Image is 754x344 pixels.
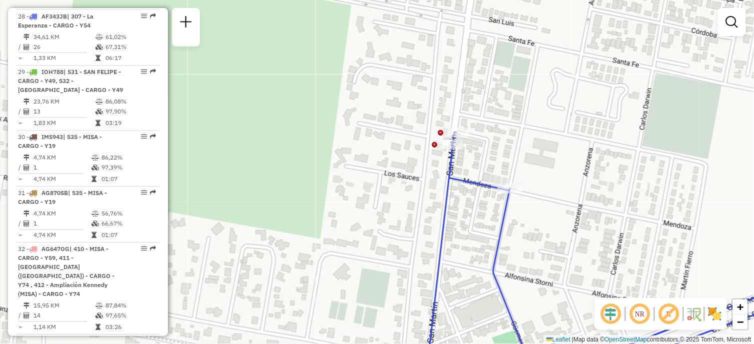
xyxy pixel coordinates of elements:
[101,163,155,173] td: 97,39%
[33,53,95,63] td: 1,33 KM
[686,306,702,322] img: Fluxo de ruas
[105,53,155,63] td: 06:17
[18,163,23,173] td: /
[101,209,155,219] td: 56,76%
[33,311,95,321] td: 14
[737,300,744,313] span: +
[150,246,156,252] em: Rota exportada
[605,336,647,343] a: OpenStreetMap
[18,68,123,94] span: | 531 - SAN FELIPE - CARGO - Y49, 532 - [GEOGRAPHIC_DATA] - CARGO - Y49
[91,165,99,171] i: % de utilização da cubagem
[733,299,748,314] a: Zoom in
[599,302,623,326] span: Ocultar deslocamento
[722,12,742,32] a: Exibir filtros
[101,174,155,184] td: 01:07
[33,322,95,332] td: 1,14 KM
[23,155,29,161] i: Distância Total
[105,42,155,52] td: 67,31%
[18,219,23,229] td: /
[23,221,29,227] i: Total de Atividades
[18,189,107,206] span: 31 -
[141,134,147,140] em: Opções
[95,44,103,50] i: % de utilização da cubagem
[23,109,29,115] i: Total de Atividades
[33,174,91,184] td: 4,74 KM
[18,245,114,298] span: 32 -
[18,53,23,63] td: =
[105,301,155,311] td: 87,84%
[18,133,102,150] span: 30 -
[33,97,95,107] td: 23,76 KM
[95,109,103,115] i: % de utilização da cubagem
[41,12,67,20] span: AF343JB
[18,12,93,29] span: 28 -
[23,165,29,171] i: Total de Atividades
[18,68,123,94] span: 29 -
[95,324,100,330] i: Tempo total em rota
[18,322,23,332] td: =
[18,42,23,52] td: /
[18,174,23,184] td: =
[18,311,23,321] td: /
[101,219,155,229] td: 66,67%
[33,209,91,219] td: 4,74 KM
[91,211,99,217] i: % de utilização do peso
[18,230,23,240] td: =
[18,189,107,206] span: | 535 - MISA - CARGO - Y19
[95,55,100,61] i: Tempo total em rota
[18,133,102,150] span: | 535 - MISA - CARGO - Y19
[18,245,114,298] span: | 410 - MISA - CARGO - Y59, 411 - [GEOGRAPHIC_DATA] ([GEOGRAPHIC_DATA]) - CARGO - Y74 , 412 - Amp...
[33,219,91,229] td: 1
[33,163,91,173] td: 1
[572,336,573,343] span: |
[737,315,744,328] span: −
[733,314,748,329] a: Zoom out
[23,34,29,40] i: Distância Total
[23,211,29,217] i: Distância Total
[91,221,99,227] i: % de utilização da cubagem
[141,69,147,75] em: Opções
[23,44,29,50] i: Total de Atividades
[33,32,95,42] td: 34,61 KM
[95,34,103,40] i: % de utilização do peso
[544,335,754,344] div: Map data © contributors,© 2025 TomTom, Microsoft
[546,336,570,343] a: Leaflet
[95,99,103,105] i: % de utilização do peso
[150,134,156,140] em: Rota exportada
[141,246,147,252] em: Opções
[41,245,69,253] span: AG647OG
[628,302,652,326] span: Ocultar NR
[23,99,29,105] i: Distância Total
[91,176,96,182] i: Tempo total em rota
[33,230,91,240] td: 4,74 KM
[95,313,103,319] i: % de utilização da cubagem
[95,120,100,126] i: Tempo total em rota
[18,118,23,128] td: =
[101,153,155,163] td: 86,22%
[33,301,95,311] td: 15,95 KM
[105,32,155,42] td: 61,02%
[41,68,63,76] span: IOH788
[23,313,29,319] i: Total de Atividades
[18,12,93,29] span: | 307 - La Esperanza - CARGO - Y54
[150,13,156,19] em: Rota exportada
[41,133,63,141] span: IMS943
[105,311,155,321] td: 97,65%
[91,155,99,161] i: % de utilização do peso
[33,42,95,52] td: 26
[105,107,155,117] td: 97,90%
[707,306,723,322] img: Exibir/Ocultar setores
[150,69,156,75] em: Rota exportada
[41,189,68,197] span: AG870SB
[657,302,681,326] span: Exibir rótulo
[23,303,29,309] i: Distância Total
[33,118,95,128] td: 1,83 KM
[150,190,156,196] em: Rota exportada
[33,107,95,117] td: 13
[105,322,155,332] td: 03:26
[95,303,103,309] i: % de utilização do peso
[141,190,147,196] em: Opções
[101,230,155,240] td: 01:07
[18,107,23,117] td: /
[105,97,155,107] td: 86,08%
